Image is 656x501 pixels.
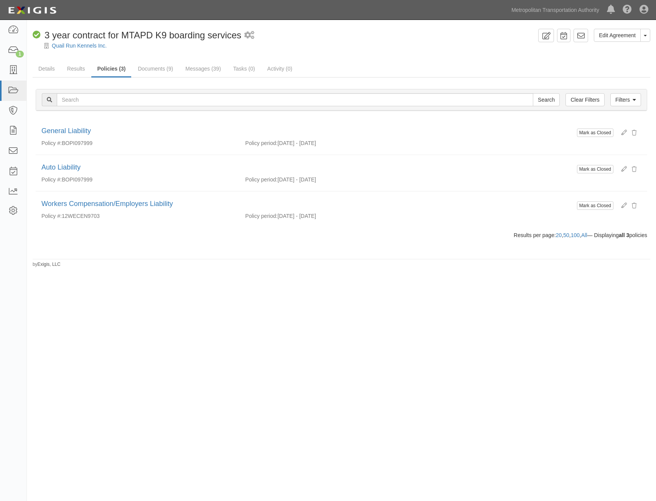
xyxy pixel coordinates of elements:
p: Policy #: [41,212,62,220]
div: 12WECEN9703 [36,212,239,220]
a: Edit policy [616,165,627,173]
a: Documents (9) [132,61,179,76]
a: Details [33,61,61,76]
i: Compliant [33,31,41,39]
a: Edit policy [616,129,627,136]
a: Quail Run Kennels Inc. [52,43,107,49]
a: Messages (39) [180,61,227,76]
a: Filters [610,93,641,106]
a: Auto Liability [41,163,81,171]
a: Tasks (0) [227,61,261,76]
div: [DATE] - [DATE] [239,176,647,183]
button: Delete Policy [627,163,641,176]
i: 1 scheduled workflow [244,31,254,40]
div: [DATE] - [DATE] [239,212,647,220]
a: Edit Agreement [594,29,641,42]
p: Policy period: [245,212,277,220]
a: 20 [556,232,562,238]
p: Policy period: [245,176,277,183]
b: all 3 [619,232,629,238]
a: Metropolitan Transportation Authority [508,2,603,18]
div: BOPI097999 [36,176,239,183]
a: Policies (3) [91,61,131,77]
a: General Liability [41,127,91,135]
button: Mark as Closed [577,201,613,210]
p: Policy #: [41,139,62,147]
input: Search [533,93,560,106]
div: 1 [16,51,24,58]
button: Delete Policy [627,199,641,212]
div: [DATE] - [DATE] [239,139,647,147]
input: Search [57,93,533,106]
p: Policy #: [41,176,62,183]
a: Workers Compensation/Employers Liability [41,200,173,208]
a: 100 [571,232,580,238]
a: Results [61,61,91,76]
button: Mark as Closed [577,129,613,137]
a: Clear Filters [565,93,604,106]
span: 3 year contract for MTAPD K9 boarding services [45,30,241,40]
div: 3 year contract for MTAPD K9 boarding services [33,29,241,42]
img: logo-5460c22ac91f19d4615b14bd174203de0afe785f0fc80cf4dbbc73dc1793850b.png [6,3,59,17]
small: by [33,261,61,268]
button: Mark as Closed [577,165,613,173]
div: Results per page: , , , — Displaying policies [30,231,653,239]
a: Activity (0) [262,61,298,76]
a: All [581,232,587,238]
a: Exigis, LLC [38,262,61,267]
button: Delete Policy [627,126,641,139]
div: BOPI097999 [36,139,239,147]
a: Edit policy [616,201,627,209]
a: 50 [563,232,569,238]
i: Help Center - Complianz [623,5,632,15]
p: Policy period: [245,139,277,147]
